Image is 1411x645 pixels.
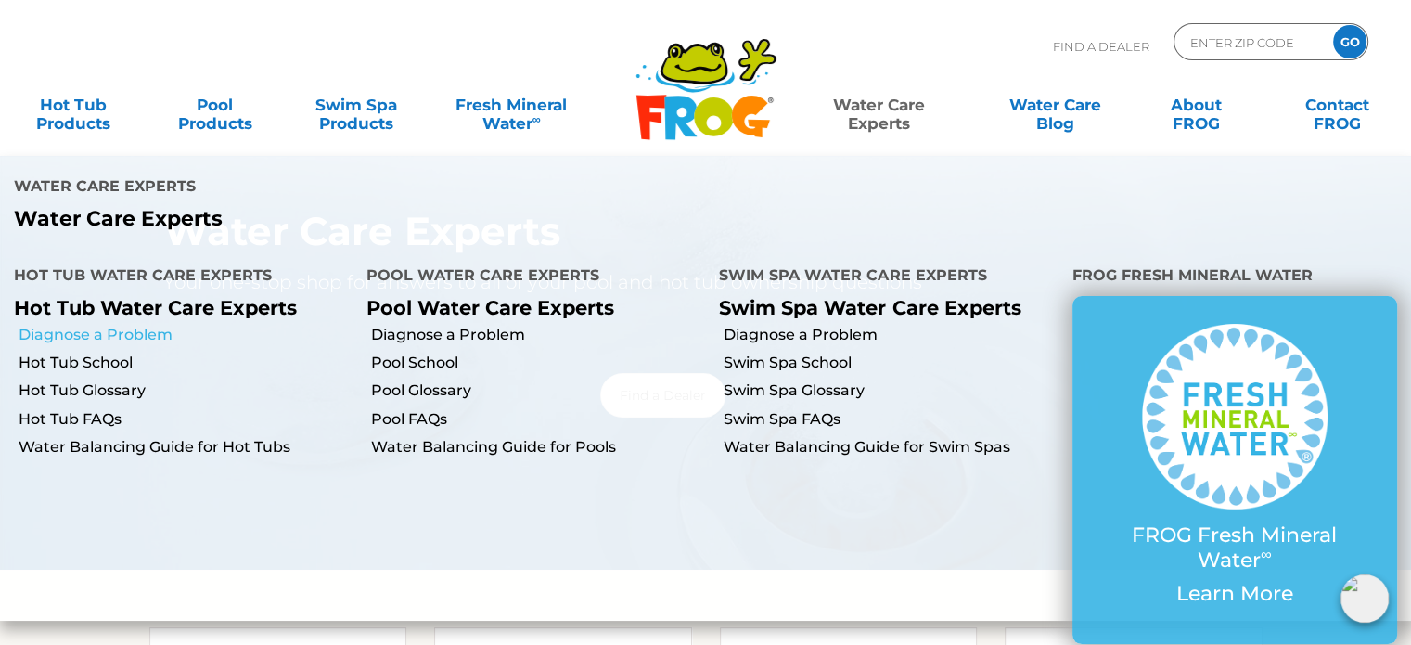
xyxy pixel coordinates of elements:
h4: Hot Tub Water Care Experts [14,259,339,296]
a: AboutFROG [1141,86,1251,123]
h4: Pool Water Care Experts [366,259,691,296]
input: GO [1333,25,1366,58]
a: Pool Glossary [371,381,705,401]
a: Diagnose a Problem [19,325,353,345]
a: Pool FAQs [371,409,705,430]
h4: Water Care Experts [14,170,691,207]
a: Hot Tub School [19,353,353,373]
sup: ∞ [1261,545,1272,563]
p: Water Care Experts [14,207,691,231]
a: Water Balancing Guide for Swim Spas [724,437,1058,458]
a: Pool School [371,353,705,373]
a: Swim Spa School [724,353,1058,373]
a: Swim Spa FAQs [724,409,1058,430]
a: Diagnose a Problem [371,325,705,345]
a: Water CareBlog [1000,86,1110,123]
img: openIcon [1340,574,1389,623]
a: Water CareExperts [789,86,968,123]
a: PoolProducts [160,86,269,123]
p: FROG Fresh Mineral Water [1110,523,1360,573]
a: Hot Tub Water Care Experts [14,296,297,319]
h4: FROG Fresh Mineral Water [1072,259,1397,296]
a: Hot Tub Glossary [19,381,353,401]
p: Learn More [1110,582,1360,606]
a: Water Balancing Guide for Hot Tubs [19,437,353,458]
a: Hot TubProducts [19,86,128,123]
a: Swim SpaProducts [301,86,411,123]
a: Pool Water Care Experts [366,296,614,319]
sup: ∞ [532,112,540,126]
h4: Swim Spa Water Care Experts [719,259,1044,296]
input: Zip Code Form [1188,29,1314,56]
a: Diagnose a Problem [724,325,1058,345]
a: ContactFROG [1283,86,1392,123]
a: Hot Tub FAQs [19,409,353,430]
a: Water Balancing Guide for Pools [371,437,705,458]
a: Fresh MineralWater∞ [443,86,580,123]
a: Swim Spa Water Care Experts [719,296,1020,319]
a: FROG Fresh Mineral Water∞ Learn More [1110,324,1360,615]
a: Swim Spa Glossary [724,381,1058,401]
p: Find A Dealer [1053,23,1149,70]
